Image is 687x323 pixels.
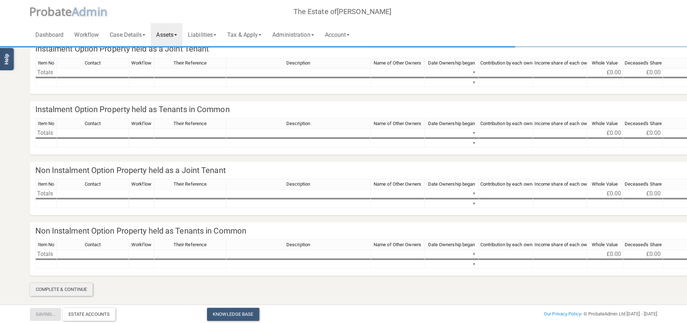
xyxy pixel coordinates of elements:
div: ▼ [471,260,477,268]
span: A [72,4,107,19]
td: Totals [35,250,57,258]
span: Description [286,60,310,66]
span: Income share of each owner [534,242,594,247]
div: ▼ [471,129,477,137]
span: Income share of each owner [534,60,594,66]
td: Totals [35,189,57,198]
span: Their Reference [173,121,207,126]
span: Income share of each owner [534,181,594,187]
a: Knowledge Base [207,308,259,321]
span: Deceased's Share [625,242,662,247]
span: Whole Value [592,121,618,126]
span: Contribution by each owner [480,121,537,126]
span: Item No [38,181,54,187]
a: Account [320,23,355,46]
span: Date Ownership began [428,181,475,187]
span: Income share of each owner [534,121,594,126]
span: Whole Value [592,181,618,187]
a: Case Details [104,23,151,46]
div: ▼ [471,68,477,76]
span: robate [36,4,72,19]
div: Complete & Continue [30,283,93,296]
span: Deceased's Share [625,121,662,126]
a: Dashboard [30,23,69,46]
span: Workflow [131,60,151,66]
td: £0.00 [587,189,623,198]
td: Totals [35,68,57,77]
td: £0.00 [623,250,663,258]
span: Their Reference [173,181,207,187]
span: dmin [79,4,107,19]
span: Item No [38,242,54,247]
div: ▼ [471,79,477,86]
div: Estate Accounts [63,308,116,321]
span: Description [286,121,310,126]
div: ▼ [471,200,477,207]
span: Their Reference [173,60,207,66]
a: Tax & Apply [222,23,267,46]
span: Name of Other Owners [374,181,421,187]
a: Assets [151,23,182,46]
span: Description [286,181,310,187]
div: ▼ [471,190,477,197]
span: Deceased's Share [625,60,662,66]
span: Whole Value [592,60,618,66]
td: £0.00 [623,189,663,198]
span: Date Ownership began [428,242,475,247]
span: P [29,4,72,19]
a: Administration [267,23,319,46]
div: ▼ [471,139,477,147]
div: ▼ [471,250,477,258]
span: Contribution by each owner [480,60,537,66]
span: Contact [85,60,101,66]
span: Workflow [131,121,151,126]
span: Deceased's Share [625,181,662,187]
span: Date Ownership began [428,60,475,66]
div: - © ProbateAdmin Ltd [DATE] - [DATE] [450,310,662,318]
td: £0.00 [623,68,663,77]
span: Description [286,242,310,247]
span: Their Reference [173,242,207,247]
span: Item No [38,60,54,66]
a: Our Privacy Policy [544,311,581,317]
td: £0.00 [587,250,623,258]
a: Liabilities [182,23,222,46]
span: Contact [85,181,101,187]
span: Contact [85,242,101,247]
td: £0.00 [587,68,623,77]
span: Workflow [131,242,151,247]
span: Name of Other Owners [374,121,421,126]
span: Contact [85,121,101,126]
span: Date Ownership began [428,121,475,126]
td: £0.00 [623,129,663,137]
span: Name of Other Owners [374,60,421,66]
span: Name of Other Owners [374,242,421,247]
a: Workflow [69,23,104,46]
button: Saving... [30,308,61,321]
td: Totals [35,129,57,137]
td: £0.00 [587,129,623,137]
span: Whole Value [592,242,618,247]
span: Workflow [131,181,151,187]
span: Contribution by each owner [480,181,537,187]
span: Contribution by each owner [480,242,537,247]
span: Item No [38,121,54,126]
